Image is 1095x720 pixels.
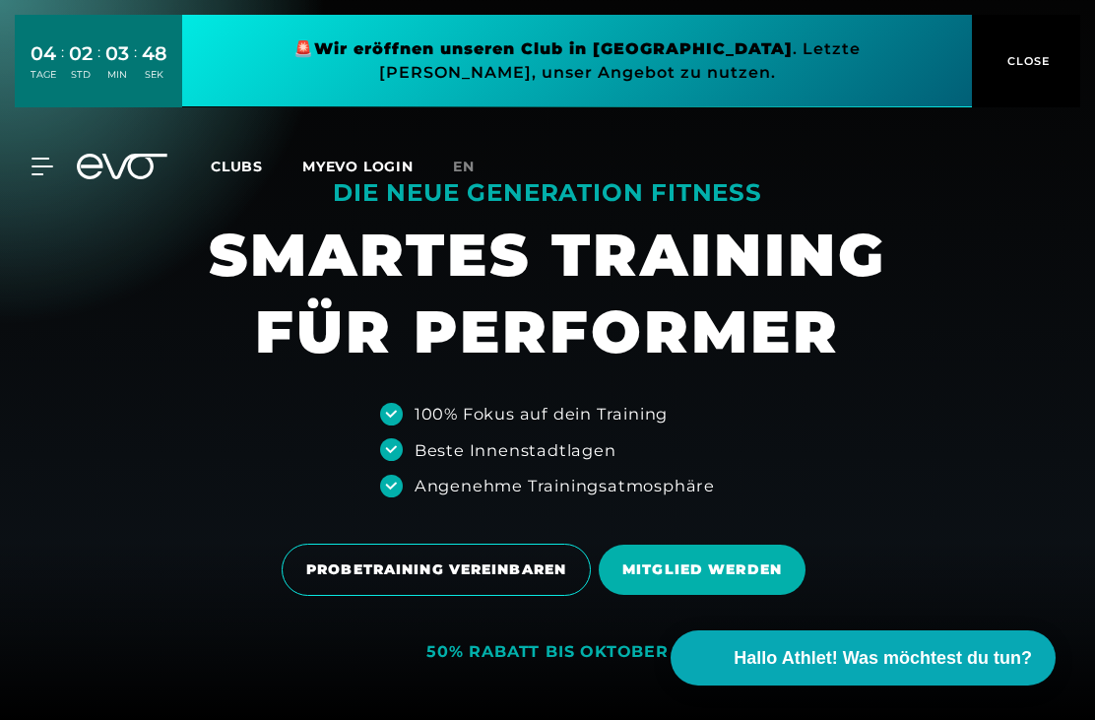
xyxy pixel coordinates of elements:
div: 04 [31,39,56,68]
div: 100% Fokus auf dein Training [415,402,668,425]
button: Hallo Athlet! Was möchtest du tun? [671,630,1056,686]
span: en [453,158,475,175]
div: TAGE [31,68,56,82]
div: : [97,41,100,94]
span: Hallo Athlet! Was möchtest du tun? [734,645,1032,672]
a: Clubs [211,157,302,175]
a: MYEVO LOGIN [302,158,414,175]
div: 48 [142,39,167,68]
div: 02 [69,39,93,68]
h1: SMARTES TRAINING FÜR PERFORMER [209,217,886,370]
div: Beste Innenstadtlagen [415,438,616,462]
a: en [453,156,498,178]
span: Clubs [211,158,263,175]
a: MITGLIED WERDEN [599,530,813,610]
div: Angenehme Trainingsatmosphäre [415,474,715,497]
div: MIN [105,68,129,82]
span: MITGLIED WERDEN [622,559,782,580]
div: : [134,41,137,94]
a: PROBETRAINING VEREINBAREN [282,529,599,611]
button: CLOSE [972,15,1080,107]
div: 03 [105,39,129,68]
div: : [61,41,64,94]
div: STD [69,68,93,82]
div: 50% RABATT BIS OKTOBER [426,642,669,663]
div: SEK [142,68,167,82]
span: CLOSE [1002,52,1051,70]
span: PROBETRAINING VEREINBAREN [306,559,566,580]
